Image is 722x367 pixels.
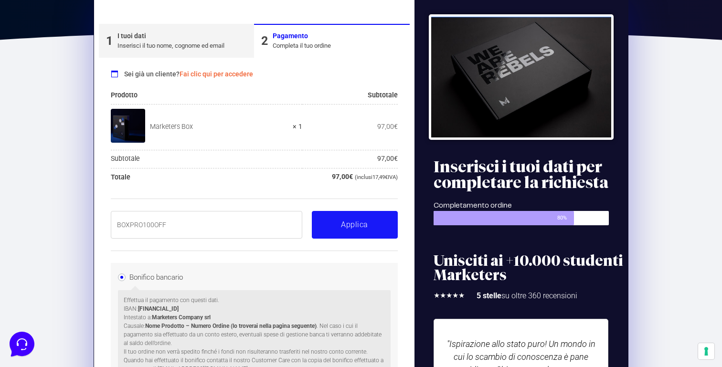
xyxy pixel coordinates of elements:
[440,290,446,301] i: ★
[29,293,45,301] p: Home
[66,279,125,301] button: Messaggi
[8,330,36,358] iframe: Customerly Messenger Launcher
[15,38,81,46] span: Le tue conversazioni
[180,70,253,78] a: Fai clic qui per accedere
[8,279,66,301] button: Home
[31,53,50,73] img: dark
[111,86,302,105] th: Prodotto
[434,254,623,283] h2: Unisciti ai +10.000 studenti Marketers
[138,305,179,312] strong: [FINANCIAL_ID]
[8,8,160,23] h2: Ciao da Marketers 👋
[254,24,409,58] a: 2PagamentoCompleta il tuo ordine
[434,202,512,209] span: Completamento ordine
[152,314,211,321] strong: Marketers Company srl
[111,63,398,82] div: Sei già un cliente?
[21,139,156,148] input: Cerca un articolo...
[698,343,714,359] button: Le tue preferenze relative al consenso per le tecnologie di tracciamento
[106,32,113,50] div: 1
[458,290,465,301] i: ★
[273,31,331,41] div: Pagamento
[111,150,302,168] th: Subtotale
[129,273,183,282] label: Bonifico bancario
[117,41,224,51] div: Inserisci il tuo nome, cognome ed email
[111,109,145,143] img: Marketers Box
[261,32,268,50] div: 2
[355,174,398,180] small: (inclusi IVA)
[83,293,108,301] p: Messaggi
[452,290,458,301] i: ★
[557,211,574,225] span: 80%
[394,155,398,162] span: €
[145,323,317,329] strong: Nome Prodotto – Numero Ordine (lo troverai nella pagina seguente)
[150,122,287,132] div: Marketers Box
[434,159,623,190] h2: Inserisci i tuoi dati per completare la richiesta
[111,168,302,187] th: Totale
[15,80,176,99] button: Inizia una conversazione
[102,118,176,126] a: Apri Centro Assistenza
[312,211,398,239] button: Applica
[46,53,65,73] img: dark
[385,174,388,180] span: €
[124,296,385,347] p: Effettua il pagamento con questi dati. IBAN: Intestato a: Causale: . Nel caso i cui il pagamento ...
[349,173,353,180] span: €
[377,155,398,162] bdi: 97,00
[111,211,302,239] input: Coupon
[15,118,74,126] span: Trova una risposta
[125,279,183,301] button: Aiuto
[372,174,388,180] span: 17,49
[293,122,302,132] strong: × 1
[446,290,452,301] i: ★
[124,347,385,356] p: Il tuo ordine non verrà spedito finché i fondi non risulteranno trasferiti nel nostro conto corre...
[15,53,34,73] img: dark
[434,290,465,301] div: 5/5
[332,173,353,180] bdi: 97,00
[147,293,161,301] p: Aiuto
[273,41,331,51] div: Completa il tuo ordine
[377,123,398,130] bdi: 97,00
[434,290,440,301] i: ★
[117,31,224,41] div: I tuoi dati
[99,24,254,58] a: 1I tuoi datiInserisci il tuo nome, cognome ed email
[302,86,398,105] th: Subtotale
[394,123,398,130] span: €
[62,86,141,94] span: Inizia una conversazione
